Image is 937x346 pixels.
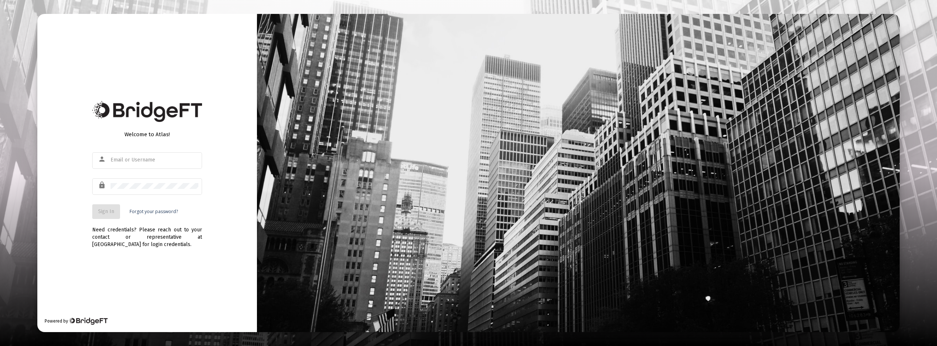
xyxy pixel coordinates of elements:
[92,131,202,138] div: Welcome to Atlas!
[92,101,202,122] img: Bridge Financial Technology Logo
[111,157,198,163] input: Email or Username
[92,219,202,248] div: Need credentials? Please reach out to your contact or representative at [GEOGRAPHIC_DATA] for log...
[92,204,120,219] button: Sign In
[98,181,107,190] mat-icon: lock
[98,208,114,215] span: Sign In
[130,208,178,215] a: Forgot your password?
[45,317,107,325] div: Powered by
[98,155,107,164] mat-icon: person
[69,317,107,325] img: Bridge Financial Technology Logo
